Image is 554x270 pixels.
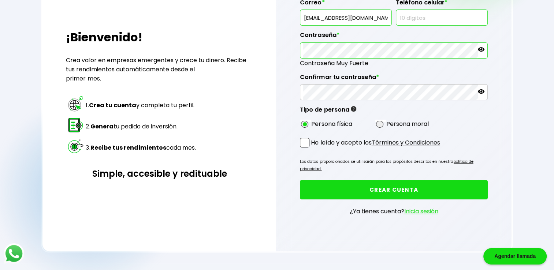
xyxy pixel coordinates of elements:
[386,119,429,128] label: Persona moral
[371,138,440,147] a: Términos y Condiciones
[85,137,196,158] td: 3. cada mes.
[4,243,24,264] img: logos_whatsapp-icon.242b2217.svg
[350,207,438,216] p: ¿Ya tienes cuenta?
[300,180,487,199] button: CREAR CUENTA
[85,95,196,115] td: 1. y completa tu perfil.
[300,159,473,172] a: política de privacidad.
[311,138,440,147] p: He leído y acepto los
[85,116,196,136] td: 2. tu pedido de inversión.
[311,119,352,128] label: Persona física
[89,101,136,109] strong: Crea tu cuenta
[404,207,438,215] a: Inicia sesión
[90,122,113,131] strong: Genera
[300,74,487,85] label: Confirmar tu contraseña
[90,143,166,152] strong: Recibe tus rendimientos
[66,167,253,180] h3: Simple, accesible y redituable
[300,31,487,42] label: Contraseña
[399,10,484,25] input: 10 dígitos
[483,248,547,265] div: Agendar llamada
[67,138,84,155] img: paso 3
[351,106,356,112] img: gfR76cHglkPwleuBLjWdxeZVvX9Wp6JBDmjRYY8JYDQn16A2ICN00zLTgIroGa6qie5tIuWH7V3AapTKqzv+oMZsGfMUqL5JM...
[67,95,84,112] img: paso 1
[300,106,356,117] label: Tipo de persona
[67,116,84,134] img: paso 2
[300,59,487,68] span: Contraseña Muy Fuerte
[66,29,253,46] h2: ¡Bienvenido!
[300,158,487,173] p: Los datos proporcionados se utilizarán para los propósitos descritos en nuestra
[303,10,388,25] input: inversionista@gmail.com
[66,56,253,83] p: Crea valor en empresas emergentes y crece tu dinero. Recibe tus rendimientos automáticamente desd...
